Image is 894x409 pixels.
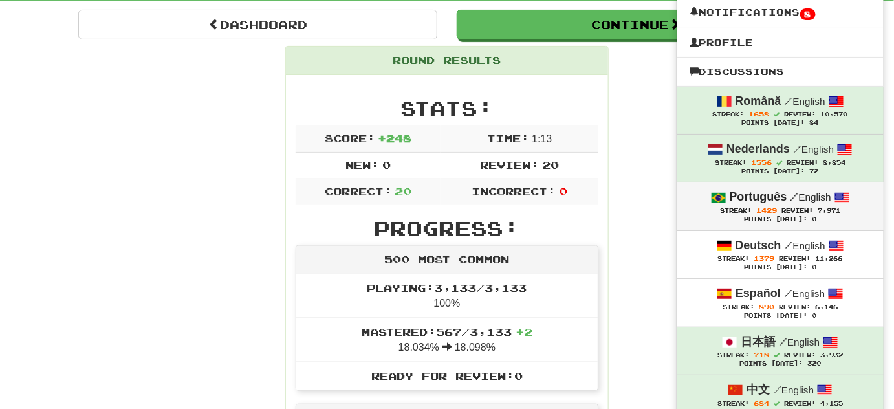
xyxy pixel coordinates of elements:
[800,8,816,20] span: 8
[784,400,816,407] span: Review:
[759,303,774,311] span: 890
[367,282,527,294] span: Playing: 3,133 / 3,133
[690,263,871,272] div: Points [DATE]: 0
[690,360,871,368] div: Points [DATE]: 320
[779,337,820,348] small: English
[747,383,770,396] strong: 中文
[296,246,598,274] div: 500 Most Common
[532,133,552,144] span: 1 : 13
[779,336,787,348] span: /
[382,159,391,171] span: 0
[820,400,843,407] span: 4,155
[690,168,871,176] div: Points [DATE]: 72
[785,96,825,107] small: English
[677,63,884,80] a: Discussions
[325,132,375,144] span: Score:
[726,142,790,155] strong: Nederlands
[774,401,780,406] span: Streak includes today.
[677,34,884,51] a: Profile
[784,287,792,299] span: /
[690,216,871,224] div: Points [DATE]: 0
[816,255,843,262] span: 11,266
[516,326,532,338] span: + 2
[723,304,754,311] span: Streak:
[487,132,529,144] span: Time:
[296,274,598,318] li: 100%
[395,185,411,197] span: 20
[371,370,523,382] span: Ready for Review: 0
[736,94,781,107] strong: Română
[741,335,776,348] strong: 日本語
[345,159,379,171] span: New:
[815,304,838,311] span: 6,146
[677,231,884,278] a: Deutsch /English Streak: 1379 Review: 11,266 Points [DATE]: 0
[787,159,818,166] span: Review:
[718,255,750,262] span: Streak:
[286,47,608,75] div: Round Results
[754,399,769,407] span: 684
[784,288,825,299] small: English
[793,143,801,155] span: /
[820,351,843,359] span: 3,932
[296,217,598,239] h2: Progress:
[821,111,848,118] span: 10,570
[785,240,825,251] small: English
[780,255,811,262] span: Review:
[751,159,772,166] span: 1556
[78,10,437,39] a: Dashboard
[776,160,782,166] span: Streak includes today.
[784,351,816,359] span: Review:
[542,159,559,171] span: 20
[781,207,813,214] span: Review:
[790,191,799,203] span: /
[378,132,411,144] span: + 248
[690,119,871,127] div: Points [DATE]: 84
[362,326,532,338] span: Mastered: 567 / 3,133
[756,206,777,214] span: 1429
[774,111,780,117] span: Streak includes today.
[785,239,793,251] span: /
[717,400,749,407] span: Streak:
[754,351,769,359] span: 718
[677,87,884,134] a: Română /English Streak: 1658 Review: 10,570 Points [DATE]: 84
[325,185,392,197] span: Correct:
[296,98,598,119] h2: Stats:
[717,351,749,359] span: Streak:
[677,135,884,182] a: Nederlands /English Streak: 1556 Review: 8,854 Points [DATE]: 72
[779,304,811,311] span: Review:
[736,287,781,300] strong: Español
[713,111,745,118] span: Streak:
[785,95,793,107] span: /
[730,190,787,203] strong: Português
[677,327,884,375] a: 日本語 /English Streak: 718 Review: 3,932 Points [DATE]: 320
[773,384,781,395] span: /
[790,192,831,203] small: English
[793,144,834,155] small: English
[677,279,884,326] a: Español /English Streak: 890 Review: 6,146 Points [DATE]: 0
[785,111,816,118] span: Review:
[677,4,884,22] a: Notifications8
[677,182,884,230] a: Português /English Streak: 1429 Review: 7,971 Points [DATE]: 0
[720,207,752,214] span: Streak:
[480,159,539,171] span: Review:
[818,207,840,214] span: 7,971
[559,185,567,197] span: 0
[754,254,775,262] span: 1379
[296,318,598,362] li: 18.034% 18.098%
[457,10,816,39] button: Continue
[690,312,871,320] div: Points [DATE]: 0
[823,159,845,166] span: 8,854
[472,185,556,197] span: Incorrect:
[736,239,781,252] strong: Deutsch
[773,384,814,395] small: English
[715,159,747,166] span: Streak:
[749,110,770,118] span: 1658
[774,352,780,358] span: Streak includes today.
